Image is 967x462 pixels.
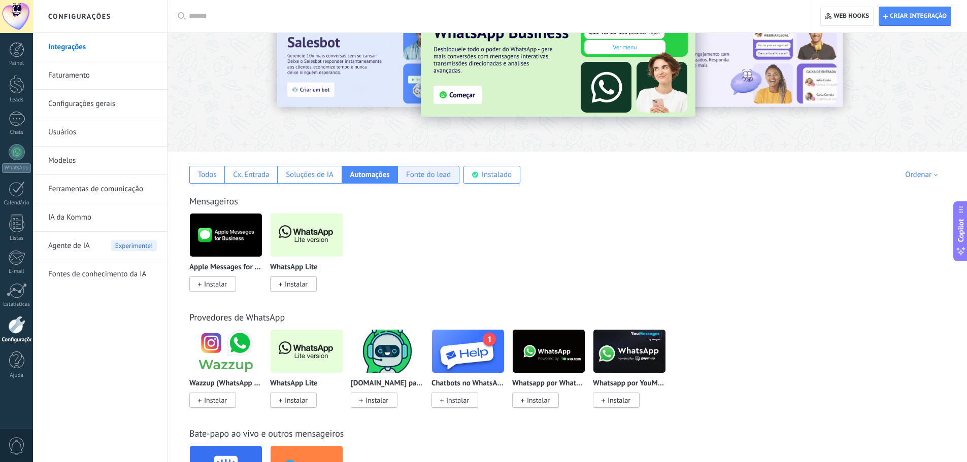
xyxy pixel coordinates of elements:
div: Instalado [482,170,512,180]
p: Wazzup (WhatsApp & Instagram) [189,379,262,388]
a: Provedores de WhatsApp [189,311,285,323]
a: IA da Kommo [48,203,157,232]
a: Modelos [48,147,157,175]
li: Modelos [33,147,167,175]
div: WhatsApp Lite [270,213,351,304]
div: Chats [2,129,31,136]
span: Instalar [204,279,227,289]
li: IA da Kommo [33,203,167,232]
span: Agente de IA [48,232,90,260]
div: Wazzup (WhatsApp & Instagram) [189,329,270,420]
span: Copilot [956,219,966,242]
div: Apple Messages for Business [189,213,270,304]
span: Instalar [204,396,227,405]
li: Integrações [33,33,167,61]
span: Criar integração [890,12,947,20]
img: logo_main.png [190,210,262,260]
div: WhatsApp Lite [270,329,351,420]
div: Fonte do lead [406,170,451,180]
img: logo_main.png [271,210,343,260]
div: Soluções de IA [286,170,334,180]
a: Usuários [48,118,157,147]
button: Criar integração [879,7,951,26]
div: WhatsApp [2,163,31,173]
span: Instalar [446,396,469,405]
p: Apple Messages for Business [189,263,262,272]
img: logo_main.png [513,327,585,376]
p: WhatsApp Lite [270,379,318,388]
li: Fontes de conhecimento da IA [33,260,167,288]
p: Whatsapp por Whatcrm e Telphin [512,379,585,388]
span: Experimente! [111,240,157,251]
div: Chatbots no WhatsApp [431,329,512,420]
div: Ordenar [905,170,941,180]
a: Integrações [48,33,157,61]
img: Slide 3 [421,2,695,117]
li: Faturamento [33,61,167,90]
a: Faturamento [48,61,157,90]
div: Painel [2,60,31,67]
div: ChatArchitect.com para WhatsApp [351,329,431,420]
div: Automações [350,170,389,180]
a: Bate-papo ao vivo e outros mensageiros [189,428,344,439]
button: Web hooks [820,7,874,26]
div: Leads [2,97,31,103]
span: Instalar [285,396,308,405]
a: Configurações gerais [48,90,157,118]
span: Instalar [608,396,630,405]
p: [DOMAIN_NAME] para WhatsApp [351,379,424,388]
span: Instalar [527,396,550,405]
span: Instalar [285,279,308,289]
li: Agente de IA [33,232,167,260]
span: Instalar [365,396,388,405]
div: Whatsapp por YouMessages [593,329,674,420]
div: Cx. Entrada [233,170,269,180]
div: Ajuda [2,372,31,379]
li: Usuários [33,118,167,147]
img: logo_main.png [271,327,343,376]
img: logo_main.png [432,327,504,376]
a: Mensageiros [189,195,238,207]
a: Ferramentas de comunicação [48,175,157,203]
div: Estatísticas [2,301,31,308]
p: Chatbots no WhatsApp [431,379,505,388]
div: Todos [198,170,217,180]
div: Whatsapp por Whatcrm e Telphin [512,329,593,420]
div: Configurações [2,337,31,343]
div: Listas [2,235,31,242]
a: Agente de IAExperimente! [48,232,157,260]
li: Configurações gerais [33,90,167,118]
span: Web hooks [833,12,869,20]
img: logo_main.png [593,327,665,376]
p: WhatsApp Lite [270,263,318,272]
div: E-mail [2,268,31,275]
p: Whatsapp por YouMessages [593,379,666,388]
img: logo_main.png [190,327,262,376]
div: Calendário [2,200,31,206]
img: logo_main.png [351,327,423,376]
li: Ferramentas de comunicação [33,175,167,203]
a: Fontes de conhecimento da IA [48,260,157,289]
